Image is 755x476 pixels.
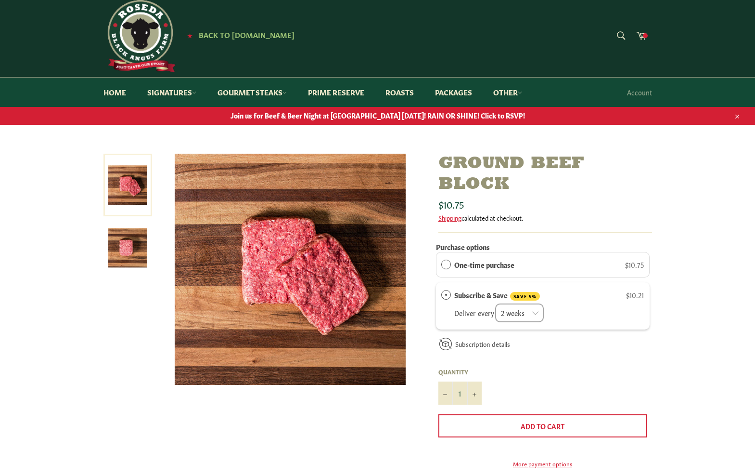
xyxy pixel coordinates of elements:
span: SAVE 5% [510,292,540,301]
label: Deliver every [454,308,494,317]
button: Add to Cart [438,414,647,437]
a: Subscription details [455,339,510,348]
a: Other [484,78,532,107]
span: Add to Cart [521,421,564,431]
img: Ground Beef Block [175,154,406,385]
a: Prime Reserve [298,78,374,107]
img: Ground Beef Block [108,228,147,267]
button: Increase item quantity by one [467,382,482,405]
a: Account [622,78,657,106]
label: Purchase options [436,242,490,251]
a: Roasts [376,78,423,107]
a: Gourmet Steaks [208,78,296,107]
div: calculated at checkout. [438,213,652,222]
span: $10.75 [625,260,644,269]
span: $10.75 [438,197,464,211]
select: Interval select [495,304,544,322]
span: Back to [DOMAIN_NAME] [199,29,294,40]
label: Subscribe & Save [454,290,540,301]
a: ★ Back to [DOMAIN_NAME] [182,31,294,39]
a: Packages [425,78,482,107]
button: Reduce item quantity by one [438,382,453,405]
label: Quantity [438,368,482,376]
label: One-time purchase [454,259,514,270]
span: ★ [187,31,192,39]
a: Signatures [138,78,206,107]
div: Subscribe & Save [441,290,451,300]
div: One-time purchase [441,259,451,270]
a: Shipping [438,213,461,222]
a: Home [94,78,136,107]
span: $10.21 [626,290,644,300]
a: More payment options [438,460,647,468]
h1: Ground Beef Block [438,154,652,195]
